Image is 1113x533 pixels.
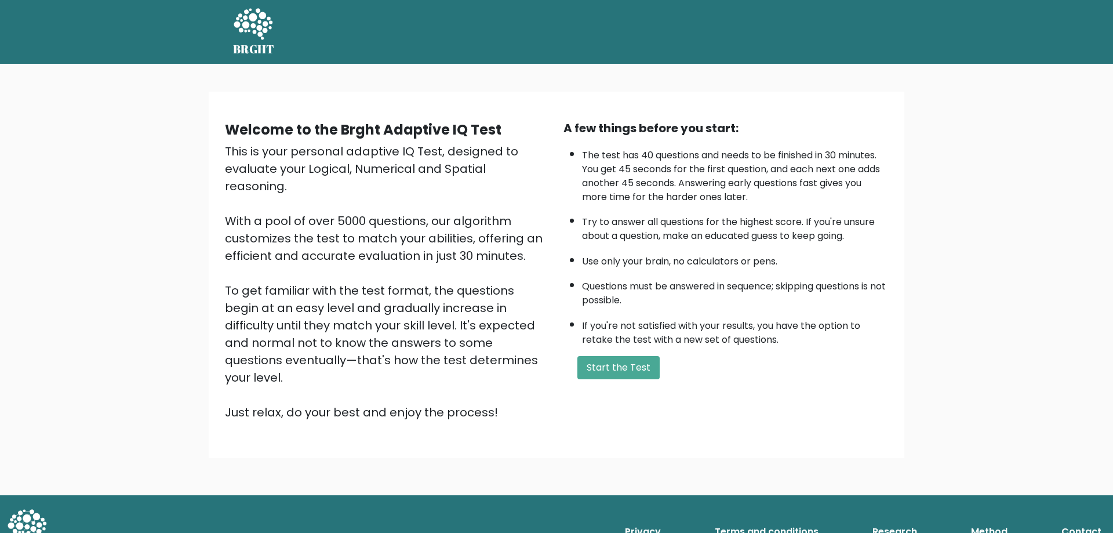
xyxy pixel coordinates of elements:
[582,274,888,307] li: Questions must be answered in sequence; skipping questions is not possible.
[582,209,888,243] li: Try to answer all questions for the highest score. If you're unsure about a question, make an edu...
[233,42,275,56] h5: BRGHT
[582,313,888,347] li: If you're not satisfied with your results, you have the option to retake the test with a new set ...
[582,249,888,269] li: Use only your brain, no calculators or pens.
[233,5,275,59] a: BRGHT
[582,143,888,204] li: The test has 40 questions and needs to be finished in 30 minutes. You get 45 seconds for the firs...
[577,356,660,379] button: Start the Test
[563,119,888,137] div: A few things before you start:
[225,143,550,421] div: This is your personal adaptive IQ Test, designed to evaluate your Logical, Numerical and Spatial ...
[225,120,501,139] b: Welcome to the Brght Adaptive IQ Test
